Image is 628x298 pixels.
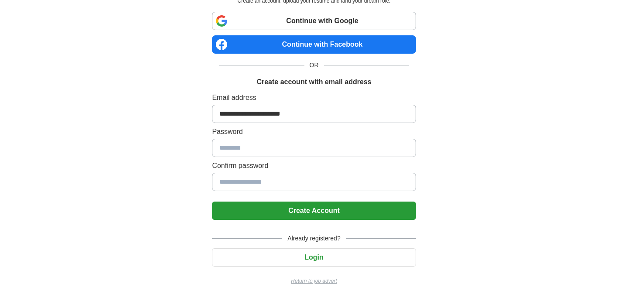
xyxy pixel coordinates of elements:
label: Email address [212,92,416,103]
a: Return to job advert [212,277,416,285]
label: Password [212,127,416,137]
button: Login [212,248,416,267]
span: OR [304,61,324,70]
h1: Create account with email address [256,77,371,87]
a: Continue with Google [212,12,416,30]
label: Confirm password [212,161,416,171]
a: Continue with Facebook [212,35,416,54]
button: Create Account [212,202,416,220]
a: Login [212,253,416,261]
span: Already registered? [282,234,345,243]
